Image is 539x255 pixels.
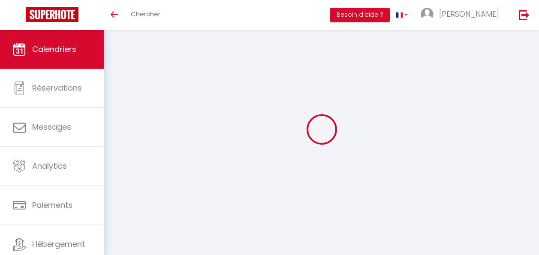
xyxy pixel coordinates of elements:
span: Analytics [32,161,67,171]
span: Messages [32,121,71,132]
span: Calendriers [32,44,76,55]
img: Super Booking [26,7,78,22]
span: Paiements [32,200,72,210]
span: Réservations [32,82,82,93]
img: logout [519,9,530,20]
span: [PERSON_NAME] [439,9,499,19]
img: ... [421,8,434,21]
span: Hébergement [32,239,85,249]
button: Besoin d'aide ? [330,8,390,22]
span: Chercher [131,9,160,18]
